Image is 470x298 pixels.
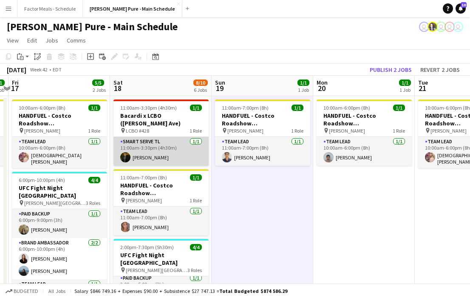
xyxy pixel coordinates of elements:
span: Budgeted [14,288,38,294]
h1: [PERSON_NAME] Pure - Main Schedule [7,20,178,33]
span: LCBO #428 [126,128,149,134]
span: Comms [67,37,86,44]
span: Fri [12,79,19,86]
span: Edit [27,37,37,44]
span: 3 Roles [187,267,202,273]
h3: Bacardi x LCBO ([PERSON_NAME] Ave) [113,112,209,127]
app-user-avatar: Ashleigh Rains [428,22,438,32]
h3: HANDFUEL - Costco Roadshow [GEOGRAPHIC_DATA] [113,182,209,197]
div: 1 Job [399,87,411,93]
app-card-role: Team Lead1/110:00am-6:00pm (8h)[PERSON_NAME] [317,137,412,166]
div: Salary $846 749.16 + Expenses $90.00 + Subsistence $27 747.13 = [74,288,287,294]
div: 6 Jobs [194,87,207,93]
span: 4/4 [88,177,100,183]
a: Comms [63,35,89,46]
span: Week 42 [28,66,49,73]
span: 1/1 [88,105,100,111]
span: 8/10 [193,79,208,86]
span: 17 [11,83,19,93]
button: Budgeted [4,287,40,296]
app-user-avatar: Tifany Scifo [445,22,455,32]
span: View [7,37,19,44]
span: Total Budgeted $874 586.29 [219,288,287,294]
app-card-role: Brand Ambassador2/26:00pm-10:00pm (4h)[PERSON_NAME][PERSON_NAME] [12,238,107,279]
span: [PERSON_NAME][GEOGRAPHIC_DATA] [126,267,187,273]
span: 11:00am-7:00pm (8h) [120,174,167,181]
span: 1/1 [399,79,411,86]
span: 21 [417,83,428,93]
span: 2:00pm-7:30pm (5h30m) [120,244,174,250]
span: 1/1 [292,105,303,111]
app-card-role: Team Lead1/111:00am-7:00pm (8h)[PERSON_NAME] [215,137,310,166]
span: 1 Role [190,128,202,134]
span: 1/1 [393,105,405,111]
span: 3 Roles [86,200,100,206]
app-card-role: Team Lead1/110:00am-6:00pm (8h)[DEMOGRAPHIC_DATA][PERSON_NAME] [12,137,107,168]
h3: UFC Fight Night [GEOGRAPHIC_DATA] [12,184,107,199]
span: 6:00pm-10:00pm (4h) [19,177,65,183]
app-job-card: 10:00am-6:00pm (8h)1/1HANDFUEL - Costco Roadshow [GEOGRAPHIC_DATA] [PERSON_NAME]1 RoleTeam Lead1/... [317,99,412,166]
app-user-avatar: Tifany Scifo [436,22,446,32]
app-user-avatar: Tifany Scifo [453,22,463,32]
app-card-role: Smart Serve TL1/111:00am-3:30pm (4h30m)[PERSON_NAME] [113,137,209,166]
div: 1 Job [298,87,309,93]
span: [PERSON_NAME] [227,128,263,134]
button: Publish 2 jobs [366,64,415,75]
span: 1 Role [88,128,100,134]
span: 1/1 [190,105,202,111]
span: [PERSON_NAME][GEOGRAPHIC_DATA] [24,200,86,206]
span: All jobs [47,288,67,294]
app-card-role: Paid Backup1/16:00pm-9:00pm (3h)[PERSON_NAME] [12,209,107,238]
div: EDT [53,66,62,73]
app-job-card: 10:00am-6:00pm (8h)1/1HANDFUEL - Costco Roadshow [GEOGRAPHIC_DATA] [PERSON_NAME]1 RoleTeam Lead1/... [12,99,107,168]
app-user-avatar: Leticia Fayzano [419,22,429,32]
span: 1 Role [291,128,303,134]
app-job-card: 11:00am-3:30pm (4h30m)1/1Bacardi x LCBO ([PERSON_NAME] Ave) LCBO #4281 RoleSmart Serve TL1/111:00... [113,99,209,166]
span: 20 [315,83,328,93]
h3: HANDFUEL - Costco Roadshow [GEOGRAPHIC_DATA] [12,112,107,127]
span: 18 [112,83,123,93]
span: 11:00am-7:00pm (8h) [222,105,269,111]
span: 10 [461,2,467,8]
span: 1 Role [190,197,202,204]
span: 1 Role [393,128,405,134]
span: [PERSON_NAME] [430,128,467,134]
span: 11:00am-3:30pm (4h30m) [120,105,177,111]
span: Mon [317,79,328,86]
button: Revert 2 jobs [417,64,463,75]
app-job-card: 11:00am-7:00pm (8h)1/1HANDFUEL - Costco Roadshow [GEOGRAPHIC_DATA] [PERSON_NAME]1 RoleTeam Lead1/... [215,99,310,166]
a: 10 [456,3,466,14]
div: 2 Jobs [93,87,106,93]
h3: HANDFUEL - Costco Roadshow [GEOGRAPHIC_DATA] [215,112,310,127]
h3: HANDFUEL - Costco Roadshow [GEOGRAPHIC_DATA] [317,112,412,127]
span: 1/1 [297,79,309,86]
span: Jobs [45,37,58,44]
app-job-card: 11:00am-7:00pm (8h)1/1HANDFUEL - Costco Roadshow [GEOGRAPHIC_DATA] [PERSON_NAME]1 RoleTeam Lead1/... [113,169,209,236]
span: [PERSON_NAME] [329,128,365,134]
span: 4/4 [190,244,202,250]
app-card-role: Team Lead1/111:00am-7:00pm (8h)[PERSON_NAME] [113,207,209,236]
span: 10:00am-6:00pm (8h) [323,105,370,111]
app-job-card: 6:00pm-10:00pm (4h)4/4UFC Fight Night [GEOGRAPHIC_DATA] [PERSON_NAME][GEOGRAPHIC_DATA]3 RolesPaid... [12,172,107,298]
span: [PERSON_NAME] [24,128,60,134]
span: 5/5 [92,79,104,86]
a: Edit [24,35,40,46]
span: Tue [418,79,428,86]
h3: UFC Fight Night [GEOGRAPHIC_DATA] [113,251,209,267]
span: Sat [113,79,123,86]
span: 10:00am-6:00pm (8h) [19,105,65,111]
div: [DATE] [7,65,26,74]
span: 1/1 [190,174,202,181]
span: 19 [214,83,225,93]
span: Sun [215,79,225,86]
button: [PERSON_NAME] Pure - Main Schedule [83,0,182,17]
button: Factor Meals - Schedule [17,0,83,17]
a: View [3,35,22,46]
span: [PERSON_NAME] [126,197,162,204]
